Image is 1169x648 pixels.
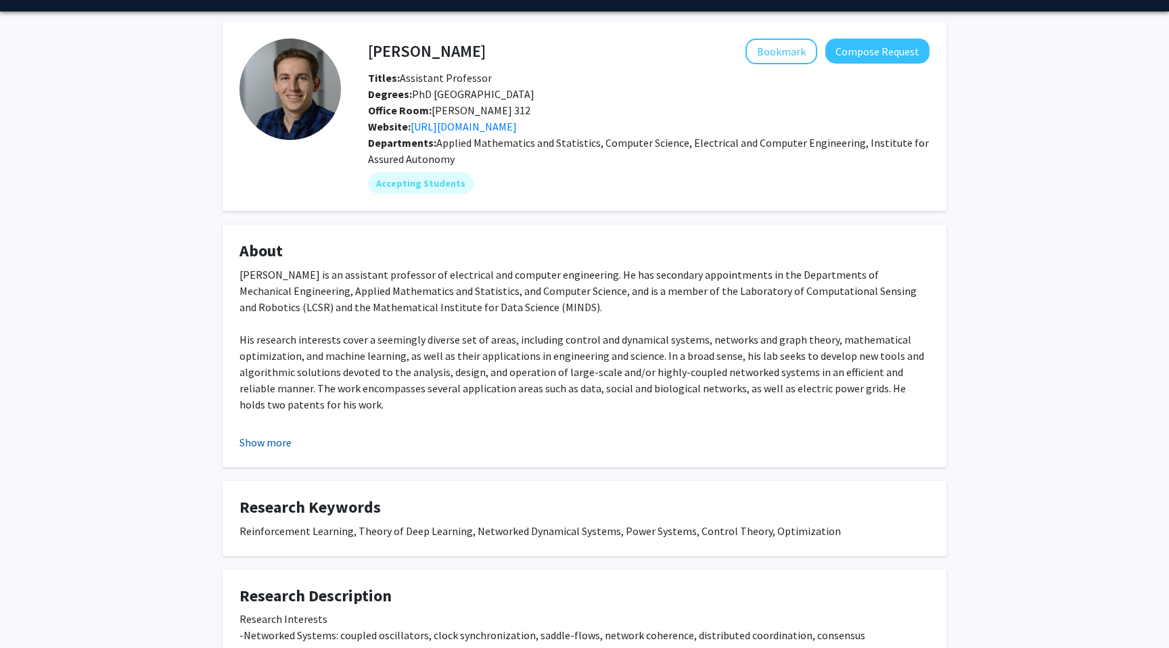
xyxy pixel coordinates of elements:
[368,120,411,133] b: Website:
[368,103,530,117] span: [PERSON_NAME] 312
[368,136,929,166] span: Applied Mathematics and Statistics, Computer Science, Electrical and Computer Engineering, Instit...
[368,39,486,64] h4: [PERSON_NAME]
[239,498,930,517] h4: Research Keywords
[239,586,930,606] h4: Research Description
[368,136,436,149] b: Departments:
[825,39,930,64] button: Compose Request to Enrique Mallada
[746,39,817,64] button: Add Enrique Mallada to Bookmarks
[10,587,58,638] iframe: Chat
[368,71,400,85] b: Titles:
[368,71,492,85] span: Assistant Professor
[239,241,930,261] h4: About
[368,87,534,101] span: PhD [GEOGRAPHIC_DATA]
[368,87,412,101] b: Degrees:
[368,103,432,117] b: Office Room:
[239,39,341,140] img: Profile Picture
[411,120,517,133] a: Opens in a new tab
[368,172,474,194] mat-chip: Accepting Students
[239,434,292,450] button: Show more
[239,523,930,539] div: Reinforcement Learning, Theory of Deep Learning, Networked Dynamical Systems, Power Systems, Cont...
